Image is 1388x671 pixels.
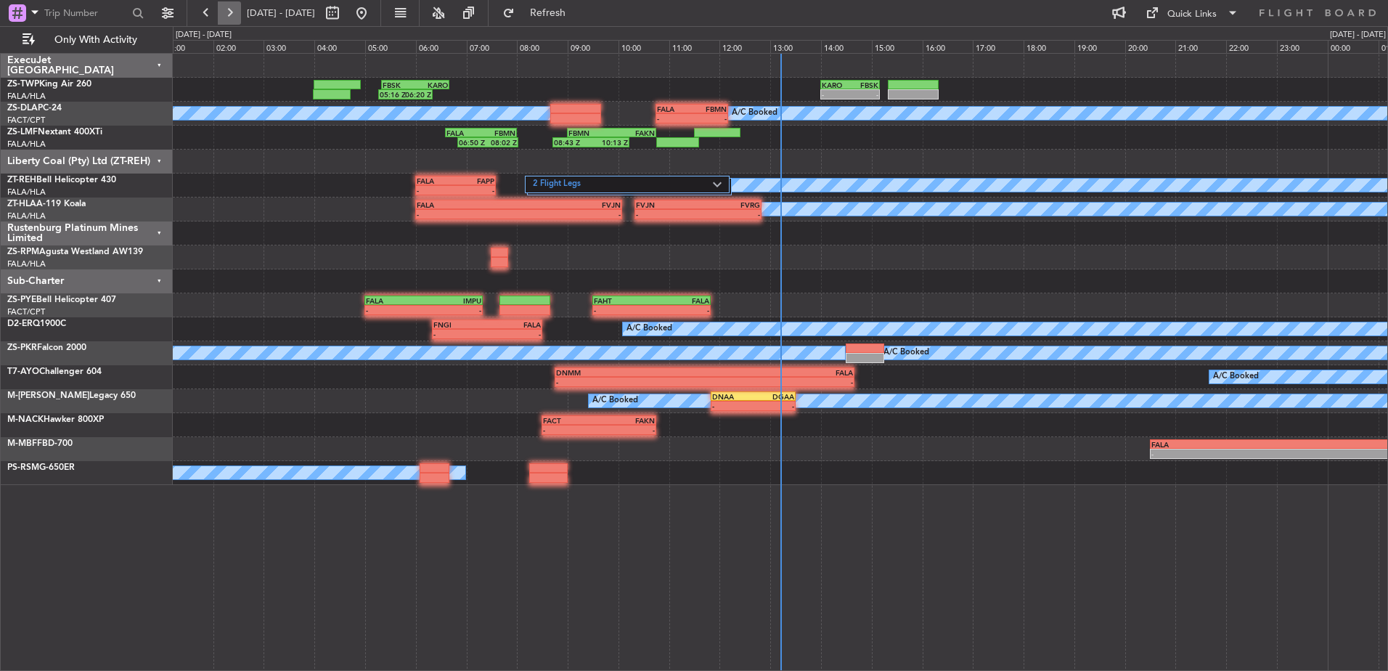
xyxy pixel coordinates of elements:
[591,138,628,147] div: 10:13 Z
[7,296,36,304] span: ZS-PYE
[1330,29,1386,41] div: [DATE] - [DATE]
[7,80,39,89] span: ZS-TWP
[636,200,698,209] div: FVJN
[365,40,416,53] div: 05:00
[732,102,777,124] div: A/C Booked
[7,391,89,400] span: M-[PERSON_NAME]
[481,129,515,137] div: FBMN
[556,378,705,386] div: -
[7,128,102,137] a: ZS-LMFNextant 400XTi
[568,129,611,137] div: FBMN
[446,129,481,137] div: FALA
[7,91,46,102] a: FALA/HLA
[366,296,424,305] div: FALA
[7,391,136,400] a: M-[PERSON_NAME]Legacy 650
[213,40,264,53] div: 02:00
[380,90,405,99] div: 05:16 Z
[822,90,850,99] div: -
[1125,40,1176,53] div: 20:00
[7,104,38,113] span: ZS-DLA
[821,40,872,53] div: 14:00
[7,463,39,472] span: PS-RSM
[519,200,621,209] div: FVJN
[7,200,86,208] a: ZT-HLAA-119 Koala
[1277,40,1328,53] div: 23:00
[594,306,652,314] div: -
[543,416,599,425] div: FACT
[487,320,541,329] div: FALA
[7,80,91,89] a: ZS-TWPKing Air 260
[657,105,692,113] div: FALA
[7,463,75,472] a: PS-RSMG-650ER
[519,210,621,219] div: -
[417,200,519,209] div: FALA
[366,306,424,314] div: -
[496,1,583,25] button: Refresh
[923,40,973,53] div: 16:00
[543,426,599,434] div: -
[44,2,128,24] input: Trip Number
[712,402,753,410] div: -
[554,138,591,147] div: 08:43 Z
[264,40,314,53] div: 03:00
[383,81,415,89] div: FBSK
[669,40,720,53] div: 11:00
[698,210,760,219] div: -
[7,187,46,198] a: FALA/HLA
[455,176,494,185] div: FAPP
[719,40,770,53] div: 12:00
[247,7,315,20] span: [DATE] - [DATE]
[611,129,654,137] div: FAKN
[652,296,710,305] div: FALA
[433,320,487,329] div: FNGI
[592,390,638,412] div: A/C Booked
[619,40,669,53] div: 10:00
[556,368,705,377] div: DNMM
[7,176,36,184] span: ZT-REH
[405,90,430,99] div: 06:20 Z
[7,367,102,376] a: T7-AYOChallenger 604
[176,29,232,41] div: [DATE] - [DATE]
[488,138,517,147] div: 08:02 Z
[7,104,62,113] a: ZS-DLAPC-24
[713,182,722,187] img: arrow-gray.svg
[704,368,853,377] div: FALA
[424,306,482,314] div: -
[883,342,929,364] div: A/C Booked
[417,186,455,195] div: -
[657,114,692,123] div: -
[455,186,494,195] div: -
[467,40,518,53] div: 07:00
[599,416,655,425] div: FAKN
[433,330,487,338] div: -
[7,343,37,352] span: ZS-PKR
[7,259,46,269] a: FALA/HLA
[7,367,39,376] span: T7-AYO
[599,426,655,434] div: -
[712,392,753,401] div: DNAA
[1167,7,1217,22] div: Quick Links
[770,40,821,53] div: 13:00
[424,296,482,305] div: IMPU
[517,40,568,53] div: 08:00
[568,40,619,53] div: 09:00
[7,200,36,208] span: ZT-HLA
[594,296,652,305] div: FAHT
[753,402,793,410] div: -
[7,306,45,317] a: FACT/CPT
[518,8,579,18] span: Refresh
[698,200,760,209] div: FVRG
[314,40,365,53] div: 04:00
[1074,40,1125,53] div: 19:00
[7,415,44,424] span: M-NACK
[626,318,672,340] div: A/C Booked
[7,415,104,424] a: M-NACKHawker 800XP
[7,115,45,126] a: FACT/CPT
[704,378,853,386] div: -
[7,439,42,448] span: M-MBFF
[7,320,66,328] a: D2-ERQ1900C
[487,330,541,338] div: -
[1226,40,1277,53] div: 22:00
[7,343,86,352] a: ZS-PKRFalcon 2000
[459,138,488,147] div: 06:50 Z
